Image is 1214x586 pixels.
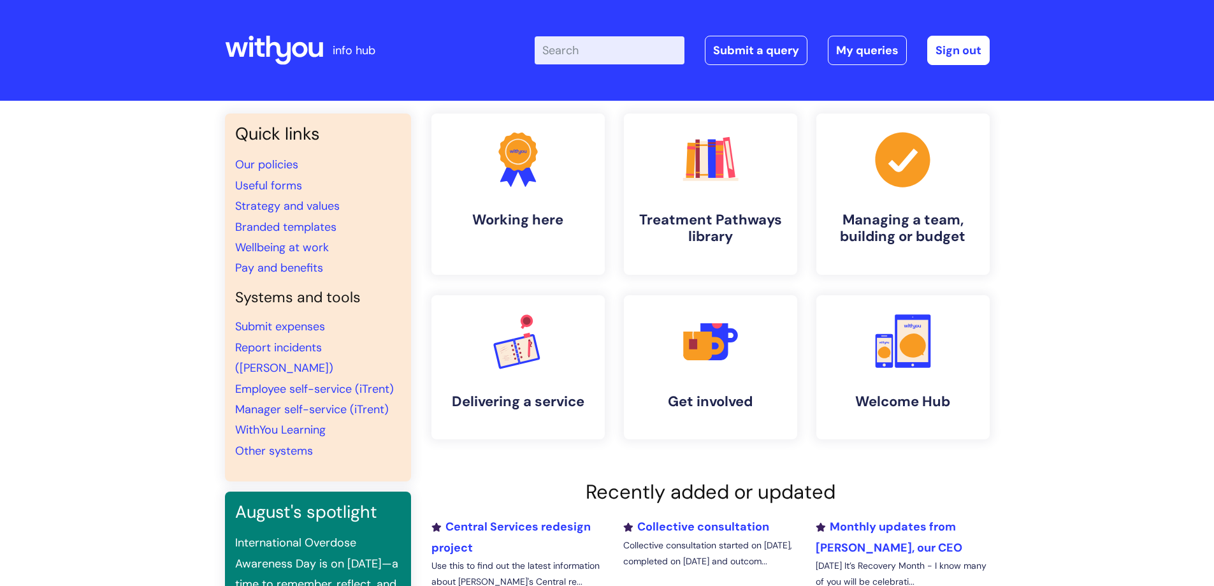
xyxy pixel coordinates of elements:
[927,36,990,65] a: Sign out
[235,443,313,458] a: Other systems
[235,157,298,172] a: Our policies
[235,240,329,255] a: Wellbeing at work
[235,289,401,307] h4: Systems and tools
[816,519,962,555] a: Monthly updates from [PERSON_NAME], our CEO
[535,36,990,65] div: | -
[431,480,990,504] h2: Recently added or updated
[235,178,302,193] a: Useful forms
[624,114,797,275] a: Treatment Pathways library
[235,198,340,214] a: Strategy and values
[623,519,769,534] a: Collective consultation
[634,212,787,245] h4: Treatment Pathways library
[705,36,807,65] a: Submit a query
[235,381,394,397] a: Employee self-service (iTrent)
[235,124,401,144] h3: Quick links
[827,212,979,245] h4: Managing a team, building or budget
[623,538,797,569] p: Collective consultation started on [DATE], completed on [DATE] and outcom...
[235,402,389,417] a: Manager self-service (iTrent)
[431,519,591,555] a: Central Services redesign project
[624,295,797,439] a: Get involved
[827,393,979,410] h4: Welcome Hub
[442,393,595,410] h4: Delivering a service
[431,295,605,439] a: Delivering a service
[235,319,325,334] a: Submit expenses
[828,36,907,65] a: My queries
[235,340,333,376] a: Report incidents ([PERSON_NAME])
[535,36,684,64] input: Search
[816,114,990,275] a: Managing a team, building or budget
[442,212,595,228] h4: Working here
[235,219,336,235] a: Branded templates
[235,260,323,275] a: Pay and benefits
[431,114,605,275] a: Working here
[816,295,990,439] a: Welcome Hub
[235,502,401,522] h3: August's spotlight
[333,40,375,61] p: info hub
[634,393,787,410] h4: Get involved
[235,422,326,437] a: WithYou Learning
